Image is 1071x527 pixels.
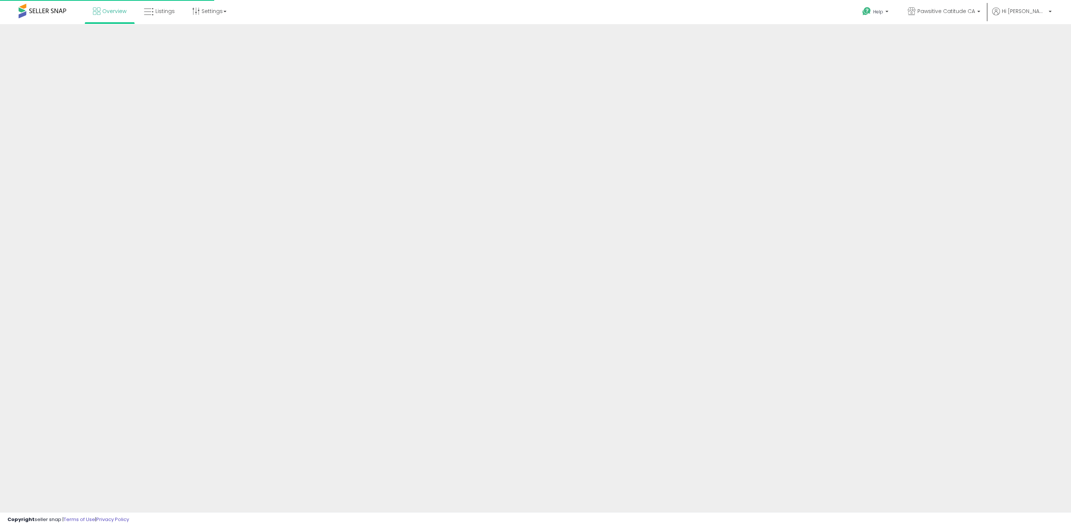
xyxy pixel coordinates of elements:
[873,9,883,15] span: Help
[856,1,896,24] a: Help
[862,7,871,16] i: Get Help
[155,7,175,15] span: Listings
[917,7,975,15] span: Pawsitive Catitude CA
[992,7,1052,24] a: Hi [PERSON_NAME]
[102,7,126,15] span: Overview
[1002,7,1046,15] span: Hi [PERSON_NAME]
